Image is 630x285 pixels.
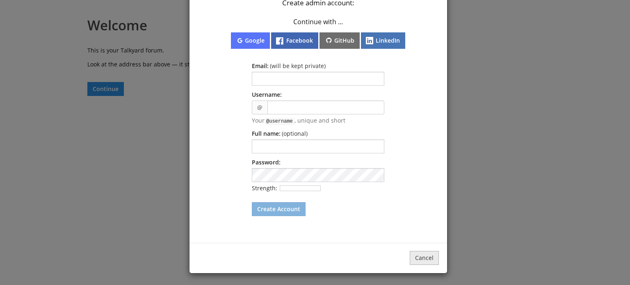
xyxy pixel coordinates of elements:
[270,62,326,70] span: ( will be kept private )
[252,116,345,124] span: Your , unique and short
[410,251,439,265] button: Cancel
[265,118,294,125] code: @username
[282,130,308,137] span: (optional)
[257,18,380,26] p: Continue with ...
[361,32,405,49] button: LinkedIn
[252,158,281,166] label: Password:
[252,62,326,70] label: Email:
[276,37,283,45] img: flogo-HexRBG-Wht-58.png
[320,32,360,49] button: GitHub
[271,32,318,49] button: Facebook
[231,32,270,49] button: Google
[252,91,282,98] label: Username:
[252,100,267,114] span: @
[252,130,308,137] label: Full name:
[252,184,321,192] span: Strength:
